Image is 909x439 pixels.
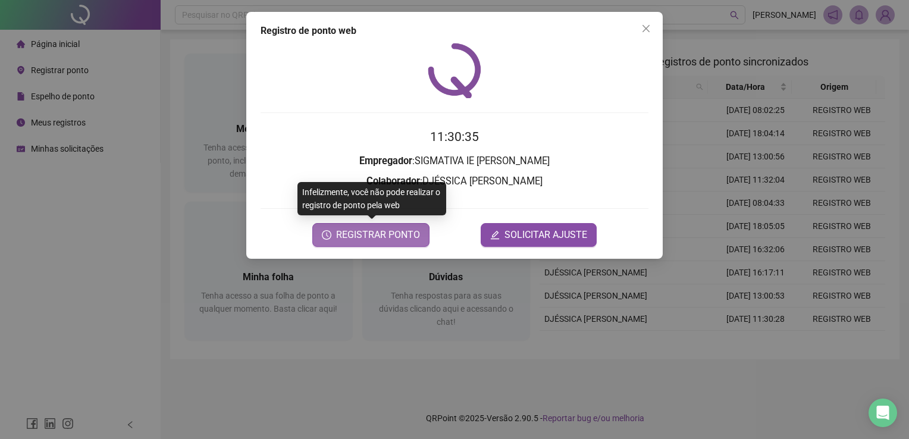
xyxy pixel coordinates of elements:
div: Infelizmente, você não pode realizar o registro de ponto pela web [297,182,446,215]
h3: : DJÉSSICA [PERSON_NAME] [261,174,648,189]
span: SOLICITAR AJUSTE [504,228,587,242]
button: REGISTRAR PONTO [312,223,430,247]
img: QRPoint [428,43,481,98]
button: editSOLICITAR AJUSTE [481,223,597,247]
span: close [641,24,651,33]
span: edit [490,230,500,240]
h3: : SIGMATIVA IE [PERSON_NAME] [261,153,648,169]
span: clock-circle [322,230,331,240]
strong: Colaborador [366,175,420,187]
time: 11:30:35 [430,130,479,144]
strong: Empregador [359,155,412,167]
div: Registro de ponto web [261,24,648,38]
div: Open Intercom Messenger [869,399,897,427]
button: Close [637,19,656,38]
span: REGISTRAR PONTO [336,228,420,242]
